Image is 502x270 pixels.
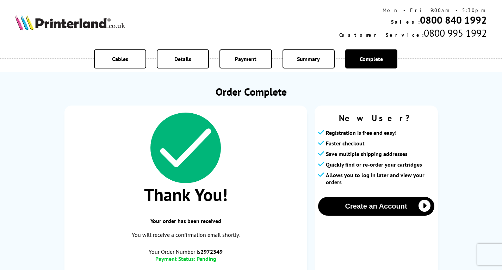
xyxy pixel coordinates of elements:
[391,19,420,25] span: Sales:
[155,255,195,262] span: Payment Status:
[326,129,397,136] span: Registration is free and easy!
[72,217,300,224] span: Your order has been received
[64,85,438,98] h1: Order Complete
[318,197,434,216] button: Create an Account
[360,55,383,62] span: Complete
[420,13,487,26] a: 0800 840 1992
[326,140,365,147] span: Faster checkout
[326,172,434,186] span: Allows you to log in later and view your orders
[200,248,223,255] b: 2972349
[72,248,300,255] span: Your Order Number is
[339,32,424,38] span: Customer Service:
[297,55,320,62] span: Summary
[197,255,216,262] span: Pending
[318,113,434,124] span: New User?
[72,183,300,206] span: Thank You!
[339,7,487,13] div: Mon - Fri 9:00am - 5:30pm
[326,161,422,168] span: Quickly find or re-order your cartridges
[15,15,125,30] img: Printerland Logo
[72,230,300,240] p: You will receive a confirmation email shortly.
[235,55,256,62] span: Payment
[174,55,191,62] span: Details
[112,55,128,62] span: Cables
[326,150,408,157] span: Save multiple shipping addresses
[424,26,487,40] span: 0800 995 1992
